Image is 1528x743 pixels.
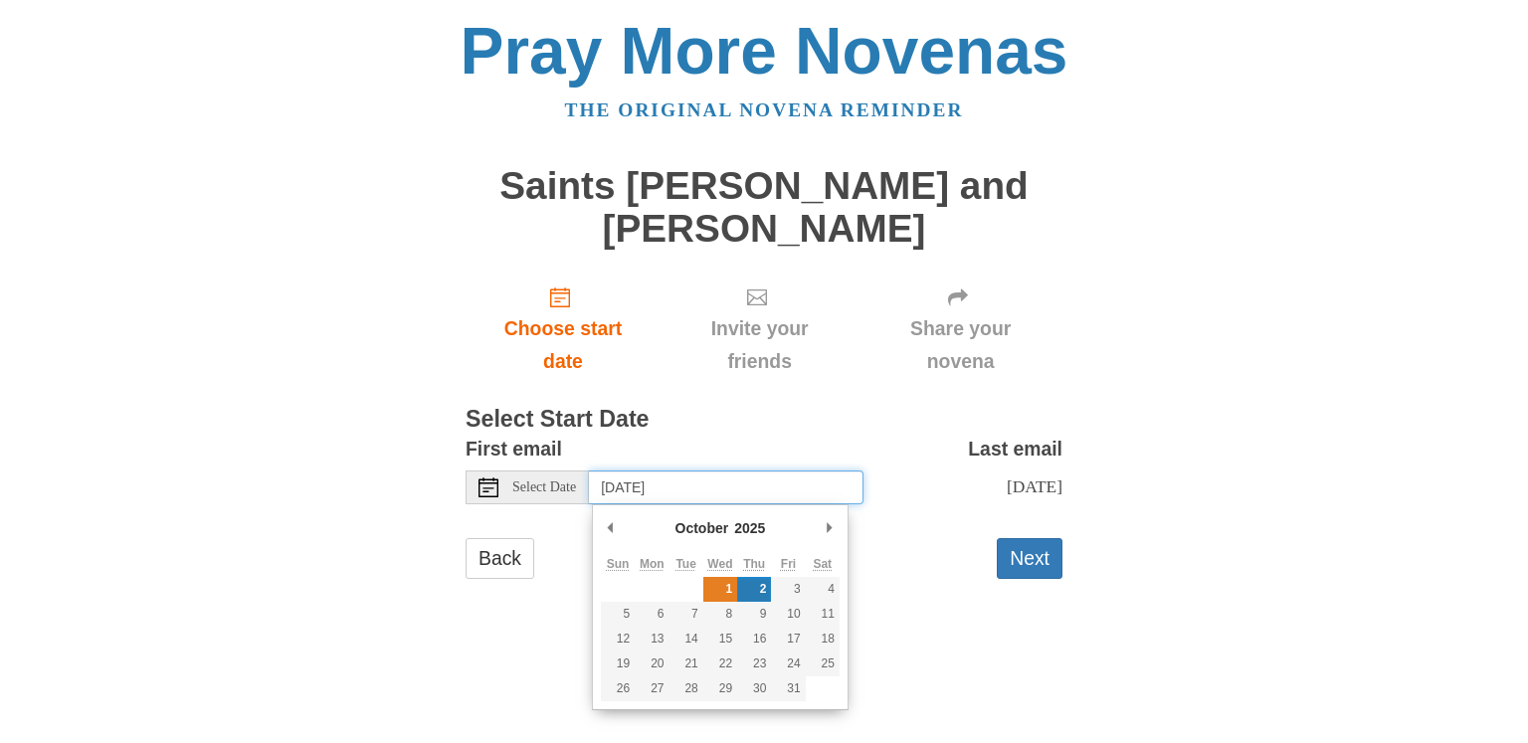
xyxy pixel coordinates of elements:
[703,577,737,602] button: 1
[565,99,964,120] a: The original novena reminder
[661,270,859,388] div: Click "Next" to confirm your start date first.
[737,676,771,701] button: 30
[703,602,737,627] button: 8
[635,651,668,676] button: 20
[601,627,635,651] button: 12
[743,557,765,571] abbr: Thursday
[997,538,1062,579] button: Next
[806,627,840,651] button: 18
[640,557,665,571] abbr: Monday
[737,651,771,676] button: 23
[669,602,703,627] button: 7
[466,433,562,465] label: First email
[466,407,1062,433] h3: Select Start Date
[669,627,703,651] button: 14
[771,577,805,602] button: 3
[771,602,805,627] button: 10
[968,433,1062,465] label: Last email
[466,270,661,388] a: Choose start date
[461,14,1068,88] a: Pray More Novenas
[771,627,805,651] button: 17
[589,470,863,504] input: Use the arrow keys to pick a date
[635,627,668,651] button: 13
[703,651,737,676] button: 22
[601,513,621,543] button: Previous Month
[466,165,1062,250] h1: Saints [PERSON_NAME] and [PERSON_NAME]
[466,538,534,579] a: Back
[703,676,737,701] button: 29
[737,577,771,602] button: 2
[601,676,635,701] button: 26
[703,627,737,651] button: 15
[731,513,768,543] div: 2025
[680,312,839,378] span: Invite your friends
[675,557,695,571] abbr: Tuesday
[806,602,840,627] button: 11
[1007,476,1062,496] span: [DATE]
[806,577,840,602] button: 4
[601,602,635,627] button: 5
[806,651,840,676] button: 25
[707,557,732,571] abbr: Wednesday
[601,651,635,676] button: 19
[607,557,630,571] abbr: Sunday
[737,627,771,651] button: 16
[485,312,641,378] span: Choose start date
[669,676,703,701] button: 28
[737,602,771,627] button: 9
[813,557,832,571] abbr: Saturday
[820,513,840,543] button: Next Month
[771,651,805,676] button: 24
[669,651,703,676] button: 21
[771,676,805,701] button: 31
[859,270,1062,388] div: Click "Next" to confirm your start date first.
[635,602,668,627] button: 6
[672,513,732,543] div: October
[512,480,576,494] span: Select Date
[781,557,796,571] abbr: Friday
[878,312,1043,378] span: Share your novena
[635,676,668,701] button: 27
